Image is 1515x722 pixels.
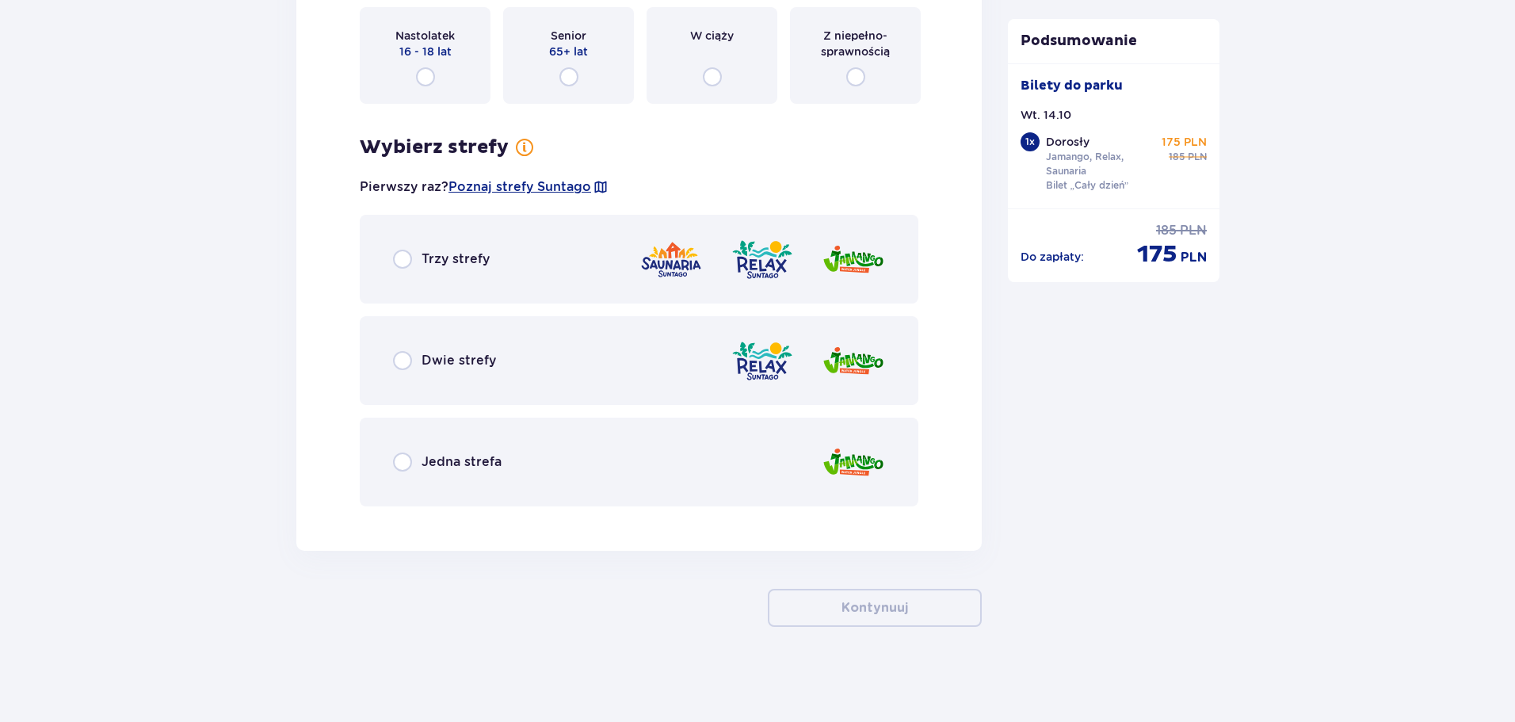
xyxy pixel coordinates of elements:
img: Jamango [822,338,885,384]
p: 175 PLN [1162,134,1207,150]
p: Jamango, Relax, Saunaria [1046,150,1155,178]
img: Jamango [822,440,885,485]
span: 185 [1156,222,1177,239]
p: Wt. 14.10 [1021,107,1071,123]
span: 185 [1169,150,1185,164]
span: PLN [1188,150,1207,164]
span: Z niepełno­sprawnością [804,28,906,59]
span: Dwie strefy [422,352,496,369]
span: Nastolatek [395,28,455,44]
p: Pierwszy raz? [360,178,609,196]
button: Kontynuuj [768,589,982,627]
span: PLN [1180,222,1207,239]
p: Bilety do parku [1021,77,1123,94]
p: Kontynuuj [841,599,908,617]
p: Podsumowanie [1008,32,1220,51]
span: 175 [1137,239,1177,269]
span: Trzy strefy [422,250,490,268]
span: Jedna strefa [422,453,502,471]
p: Do zapłaty : [1021,249,1084,265]
p: Bilet „Cały dzień” [1046,178,1129,193]
span: PLN [1181,249,1207,266]
p: Dorosły [1046,134,1090,150]
img: Relax [731,338,794,384]
a: Poznaj strefy Suntago [448,178,591,196]
span: 16 - 18 lat [399,44,452,59]
span: Senior [551,28,586,44]
img: Jamango [822,237,885,282]
span: W ciąży [690,28,734,44]
img: Saunaria [639,237,703,282]
span: 65+ lat [549,44,588,59]
img: Relax [731,237,794,282]
div: 1 x [1021,132,1040,151]
h3: Wybierz strefy [360,136,509,159]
